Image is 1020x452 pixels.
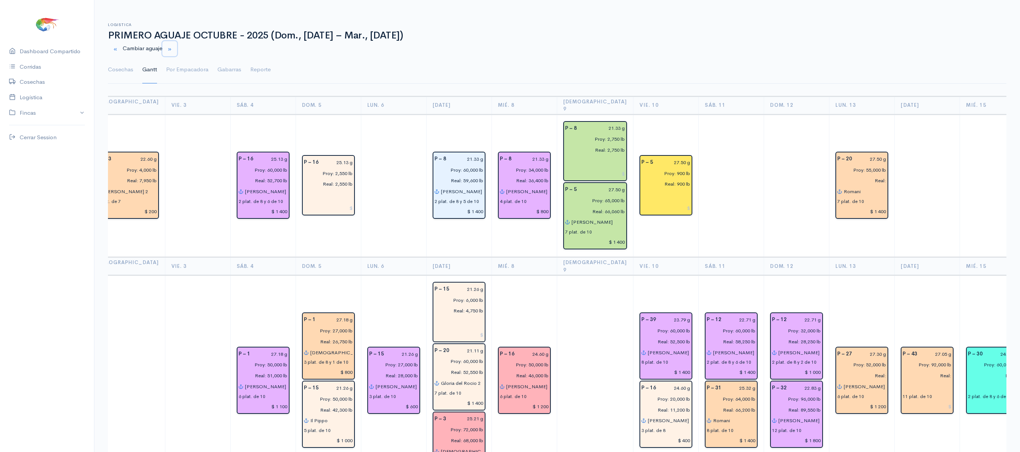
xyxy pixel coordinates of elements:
div: 8 plat. de 10 [707,427,733,434]
input: g [726,383,756,394]
th: Dom. 12 [764,257,829,275]
div: Piscina: 27 Peso: 27.30 g Libras Proy: 52,000 lb Empacadora: Cofimar Gabarra: Renata (5) - Romani... [835,347,888,414]
input: g [451,154,484,165]
th: Vie. 3 [165,257,230,275]
input: pescadas [833,370,886,381]
input: pescadas [430,306,484,317]
input: estimadas [561,195,626,206]
div: 6 plat. de 10 [837,393,864,400]
input: g [388,349,418,360]
input: $ [772,435,821,446]
input: $ [369,401,418,412]
th: Lun. 13 [829,257,895,275]
a: Reporte [250,56,271,83]
div: P – 3 [430,414,451,424]
input: pescadas [963,370,1017,381]
div: 8 plat. de 10 [641,359,668,366]
div: Piscina: 8 Peso: 21.33 g Libras Proy: 2,750 lb Libras Reales: 2,750 lb Rendimiento: 100.0% Empaca... [563,121,627,181]
div: 11 plat. de 10 [903,393,932,400]
input: estimadas [430,356,484,367]
th: Lun. 13 [829,96,895,114]
th: Sáb. 4 [230,96,296,114]
input: g [581,123,626,134]
input: $ [435,398,484,409]
input: $ [500,401,549,412]
div: Piscina: 5 Peso: 27.50 g Libras Proy: 65,000 lb Libras Reales: 66,060 lb Rendimiento: 101.6% Empa... [563,182,627,249]
input: g [320,314,353,325]
input: estimadas [365,360,418,371]
input: estimadas [702,325,756,336]
input: $ [772,367,821,378]
input: g [454,345,484,356]
input: g [519,349,549,360]
input: estimadas [430,295,484,306]
div: Piscina: 32 Peso: 22.83 g Libras Proy: 96,000 lb Libras Reales: 89,550 lb Rendimiento: 93.3% Empa... [770,381,823,448]
div: Piscina: 16 Peso: 25.13 g Libras Proy: 2,550 lb Libras Reales: 2,550 lb Rendimiento: 100.0% Empac... [302,155,355,215]
input: $ [97,206,157,217]
div: Piscina: 1 Peso: 27.18 g Libras Proy: 27,000 lb Libras Reales: 26,750 lb Rendimiento: 99.1% Empac... [302,312,355,380]
div: 2 plat. de 8 y 6 de 10 [239,198,283,205]
th: Mié. 8 [492,257,557,275]
input: $ [837,206,886,217]
div: Piscina: 30 Peso: 24.04 g Libras Proy: 60,000 lb Empacadora: Promarosa Plataformas: 2 plat. de 8 ... [966,347,1019,414]
div: 5 plat. de 10 [304,427,331,434]
div: Piscina: 8 Peso: 21.33 g Libras Proy: 60,000 lb Libras Reales: 59,600 lb Rendimiento: 99.3% Empac... [433,152,485,219]
input: estimadas [637,325,690,336]
div: Piscina: 31 Peso: 25.32 g Libras Proy: 64,000 lb Libras Reales: 66,200 lb Rendimiento: 103.4% Emp... [705,381,758,448]
input: pescadas [637,178,690,189]
div: Piscina: 39 Peso: 23.79 g Libras Proy: 60,000 lb Libras Reales: 52,500 lb Rendimiento: 87.5% Empa... [639,312,692,380]
input: $ [304,203,353,214]
th: [DEMOGRAPHIC_DATA] 9 [557,257,633,275]
input: $ [707,435,756,446]
div: 7 plat. de 10 [837,198,864,205]
div: Piscina: 15 Peso: 21.26 g Libras Proy: 27,000 lb Libras Reales: 28,000 lb Rendimiento: 103.7% Emp... [367,347,420,414]
input: $ [239,401,288,412]
input: $ [641,367,690,378]
th: Dom. 5 [296,96,361,114]
input: estimadas [767,394,821,404]
div: P – 32 [767,383,791,394]
input: estimadas [299,325,353,336]
th: Dom. 12 [764,96,829,114]
input: g [791,383,821,394]
input: pescadas [299,336,353,347]
input: $ [837,401,886,412]
th: Vie. 10 [633,257,699,275]
th: Dom. 5 [296,257,361,275]
input: g [323,157,353,168]
div: 7 plat. de 10 [565,229,592,235]
div: P – 8 [495,154,516,165]
input: estimadas [898,360,952,371]
th: Sáb. 4 [230,257,296,275]
a: Gantt [142,56,157,83]
input: g [791,314,821,325]
div: Piscina: 8 Peso: 21.33 g Libras Proy: 34,000 lb Libras Reales: 36,400 lb Rendimiento: 107.1% Empa... [498,152,551,219]
div: 6 plat. de 10 [500,393,527,400]
input: $ [239,206,288,217]
input: pescadas [234,175,288,186]
input: estimadas [234,165,288,175]
div: Piscina: 15 Peso: 21.26 g Libras Proy: 6,000 lb Libras Reales: 4,750 lb Rendimiento: 79.2% Empaca... [433,282,485,342]
input: estimadas [833,360,886,371]
input: estimadas [299,394,353,404]
a: Gabarras [217,56,241,83]
input: estimadas [637,168,690,179]
div: 12 plat. de 10 [772,427,801,434]
th: [DATE] [426,257,492,275]
th: [DATE] [426,96,492,114]
input: estimadas [430,165,484,175]
input: g [857,349,886,360]
input: $ [304,367,353,378]
div: 2 plat. de 8 y 5 de 10 [435,198,479,205]
div: P – 15 [299,383,323,394]
th: [DATE] [895,257,960,275]
th: [DEMOGRAPHIC_DATA] 9 [557,96,633,114]
div: P – 20 [430,345,454,356]
input: $ [565,169,626,180]
div: P – 12 [767,314,791,325]
input: g [726,314,756,325]
input: estimadas [767,325,821,336]
div: P – 30 [963,349,987,360]
div: 2 plat. de 8 y 6 de 10 [968,393,1012,400]
input: $ [435,206,484,217]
